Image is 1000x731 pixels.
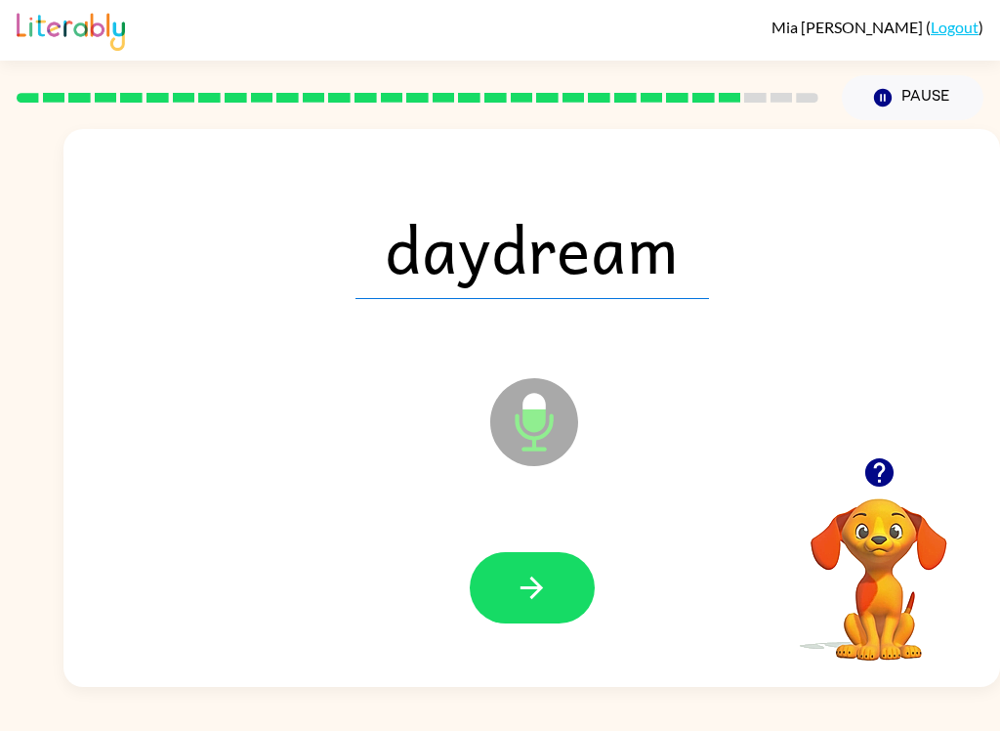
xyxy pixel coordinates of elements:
span: daydream [355,197,709,299]
button: Pause [842,75,983,120]
video: Your browser must support playing .mp4 files to use Literably. Please try using another browser. [781,468,977,664]
span: Mia [PERSON_NAME] [771,18,926,36]
img: Literably [17,8,125,51]
div: ( ) [771,18,983,36]
a: Logout [931,18,979,36]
